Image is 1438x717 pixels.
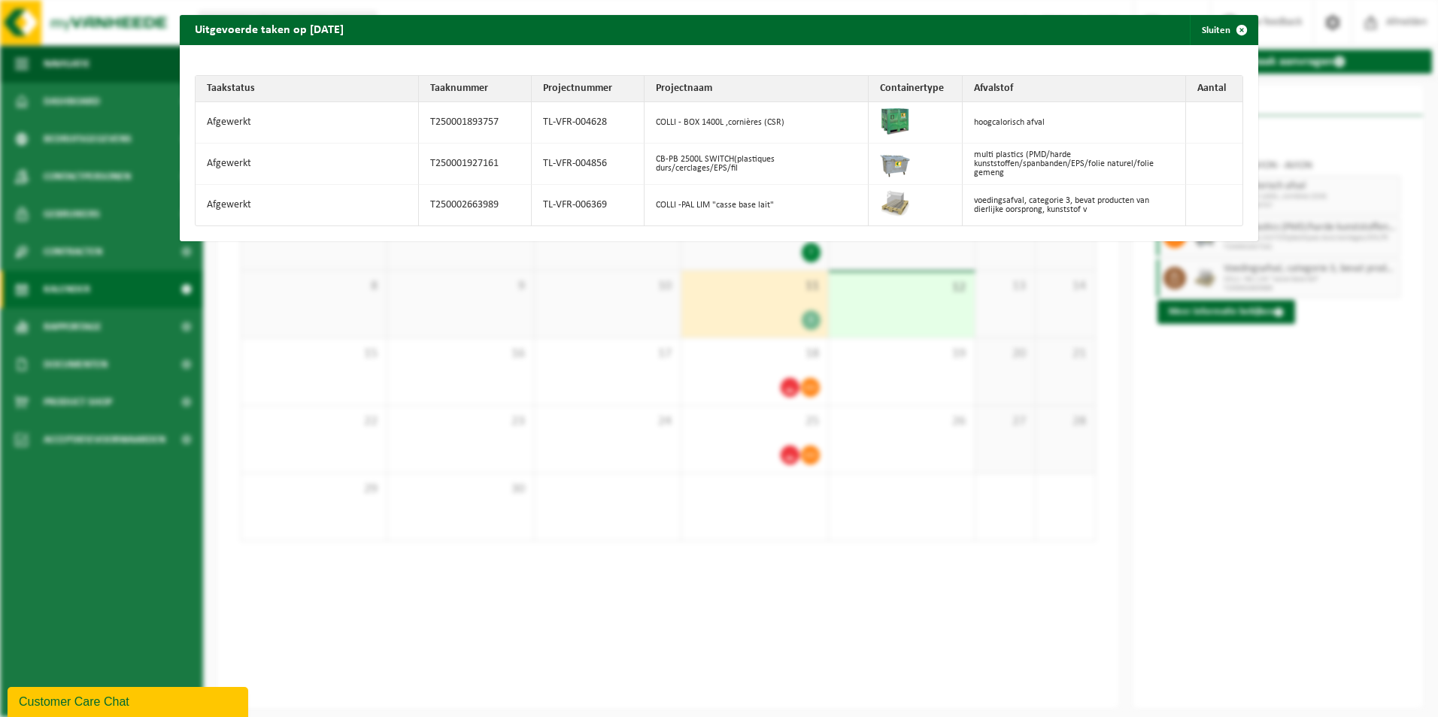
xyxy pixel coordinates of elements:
th: Projectnummer [532,76,645,102]
h2: Uitgevoerde taken op [DATE] [180,15,359,44]
button: Sluiten [1190,15,1257,45]
td: COLLI - BOX 1400L ,cornières (CSR) [645,102,868,144]
th: Taakstatus [196,76,419,102]
td: Afgewerkt [196,102,419,144]
td: CB-PB 2500L SWITCH(plastiques durs/cerclages/EPS/fil [645,144,868,185]
td: TL-VFR-004628 [532,102,645,144]
td: T250001927161 [419,144,532,185]
td: voedingsafval, categorie 3, bevat producten van dierlijke oorsprong, kunststof v [963,185,1186,225]
th: Afvalstof [963,76,1186,102]
td: multi plastics (PMD/harde kunststoffen/spanbanden/EPS/folie naturel/folie gemeng [963,144,1186,185]
td: Afgewerkt [196,185,419,225]
img: LP-PA-00000-WDN-11 [880,189,910,219]
td: T250002663989 [419,185,532,225]
img: PB-HB-1400-HPE-GN-01 [880,106,910,136]
td: Afgewerkt [196,144,419,185]
th: Aantal [1186,76,1242,102]
iframe: chat widget [8,684,251,717]
th: Projectnaam [645,76,868,102]
td: TL-VFR-004856 [532,144,645,185]
img: WB-2500-GAL-GY-01 [880,147,910,177]
td: COLLI -PAL LIM "casse base lait" [645,185,868,225]
td: hoogcalorisch afval [963,102,1186,144]
th: Containertype [869,76,963,102]
td: T250001893757 [419,102,532,144]
th: Taaknummer [419,76,532,102]
td: TL-VFR-006369 [532,185,645,225]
